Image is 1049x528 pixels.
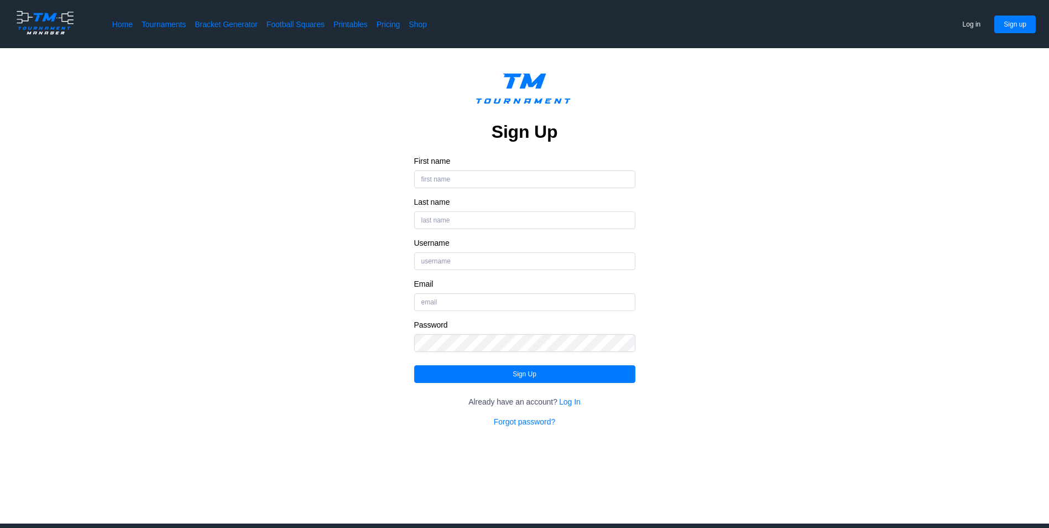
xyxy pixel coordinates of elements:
h2: Sign Up [492,121,557,143]
img: logo.ffa97a18e3bf2c7d.png [467,66,582,116]
input: last name [414,211,635,229]
button: Sign up [994,15,1036,33]
label: Password [414,320,635,330]
a: Home [112,19,133,30]
label: Email [414,279,635,289]
label: First name [414,156,635,166]
img: logo.ffa97a18e3bf2c7d.png [13,9,77,37]
a: Forgot password? [494,416,555,427]
a: Printables [333,19,368,30]
input: first name [414,170,635,188]
button: Sign Up [414,365,635,383]
label: Username [414,238,635,248]
a: Football Squares [267,19,325,30]
a: Log In [559,396,581,407]
input: email [414,293,635,311]
a: Pricing [377,19,400,30]
input: username [414,252,635,270]
button: Log in [953,15,990,33]
label: Last name [414,197,635,207]
a: Bracket Generator [195,19,258,30]
span: Already have an account? [468,396,557,407]
a: Tournaments [142,19,186,30]
a: Shop [409,19,427,30]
